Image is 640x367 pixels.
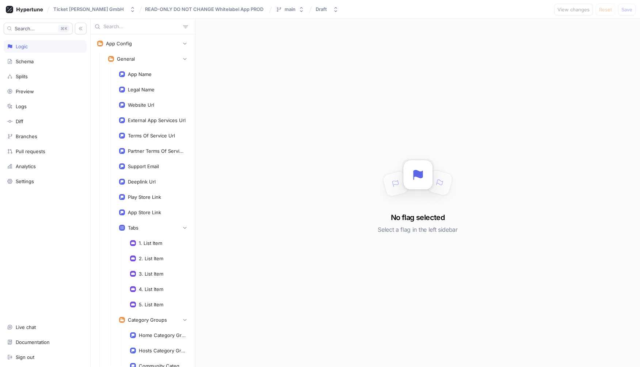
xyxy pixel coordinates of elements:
[139,286,163,292] div: 4. List Item
[16,43,28,49] div: Logic
[316,6,327,12] div: Draft
[313,3,342,15] button: Draft
[557,7,590,12] span: View changes
[128,133,175,139] div: Terms Of Service Url
[4,336,87,348] a: Documentation
[16,118,23,124] div: Diff
[117,56,135,62] div: General
[128,87,155,92] div: Legal Name
[378,223,457,236] h5: Select a flag in the left sidebar
[128,163,159,169] div: Support Email
[391,212,445,223] h3: No flag selected
[596,4,615,15] button: Reset
[16,73,28,79] div: Splits
[16,163,36,169] div: Analytics
[599,7,612,12] span: Reset
[128,194,161,200] div: Play Store Link
[618,4,636,15] button: Save
[106,41,132,46] div: App Config
[139,348,186,353] div: Hosts Category Group Id
[285,6,296,12] div: main
[16,148,45,154] div: Pull requests
[53,6,124,12] div: Ticket [PERSON_NAME] GmbH
[128,317,167,323] div: Category Groups
[128,102,154,108] div: Website Url
[15,26,35,31] span: Search...
[16,103,27,109] div: Logs
[139,271,163,277] div: 3. List Item
[16,354,34,360] div: Sign out
[16,58,34,64] div: Schema
[50,3,138,15] button: Ticket [PERSON_NAME] GmbH
[128,209,161,215] div: App Store Link
[58,25,69,32] div: K
[145,7,263,12] span: READ-ONLY DO NOT CHANGE Whitelabel App PROD
[128,179,156,185] div: Deeplink Url
[16,339,50,345] div: Documentation
[621,7,632,12] span: Save
[139,240,162,246] div: 1. List Item
[16,324,36,330] div: Live chat
[16,88,34,94] div: Preview
[139,256,163,261] div: 2. List Item
[128,117,186,123] div: External App Services Url
[16,178,34,184] div: Settings
[128,225,138,231] div: Tabs
[103,23,180,30] input: Search...
[128,71,152,77] div: App Name
[554,4,593,15] button: View changes
[4,23,73,34] button: Search...K
[273,3,307,15] button: main
[128,148,186,154] div: Partner Terms Of Service Url
[16,133,37,139] div: Branches
[139,332,186,338] div: Home Category Group Id
[139,302,163,307] div: 5. List Item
